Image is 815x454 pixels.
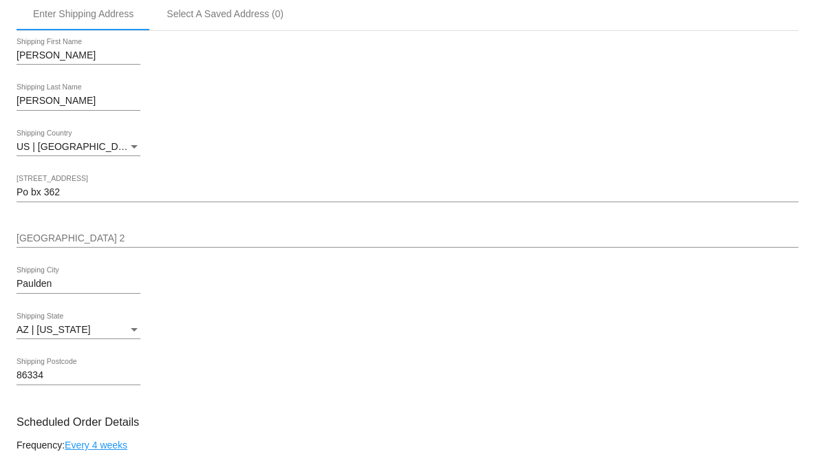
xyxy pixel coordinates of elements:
input: Shipping Street 1 [17,187,798,198]
div: Enter Shipping Address [33,8,134,19]
input: Shipping Postcode [17,370,140,381]
mat-select: Shipping Country [17,142,140,153]
input: Shipping First Name [17,50,140,61]
input: Shipping Last Name [17,96,140,107]
input: Shipping Street 2 [17,233,798,244]
a: Every 4 weeks [65,440,127,451]
span: AZ | [US_STATE] [17,324,90,335]
input: Shipping City [17,279,140,290]
span: US | [GEOGRAPHIC_DATA] [17,141,138,152]
mat-select: Shipping State [17,325,140,336]
div: Frequency: [17,440,798,451]
h3: Scheduled Order Details [17,415,798,429]
div: Select A Saved Address (0) [167,8,284,19]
